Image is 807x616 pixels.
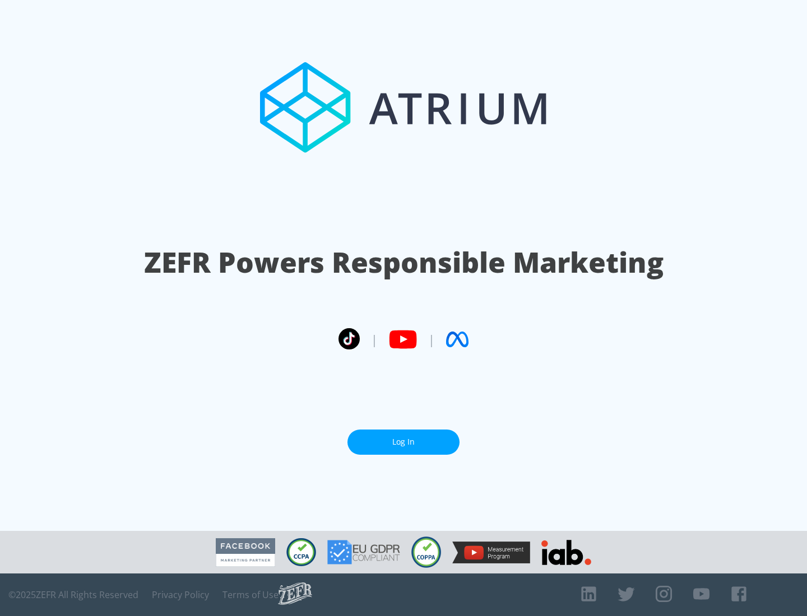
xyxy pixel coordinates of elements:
span: | [371,331,378,348]
img: IAB [541,540,591,565]
img: CCPA Compliant [286,538,316,566]
img: GDPR Compliant [327,540,400,564]
a: Log In [347,430,460,455]
h1: ZEFR Powers Responsible Marketing [144,243,664,282]
span: | [428,331,435,348]
a: Privacy Policy [152,589,209,600]
a: Terms of Use [222,589,279,600]
img: YouTube Measurement Program [452,542,530,563]
img: Facebook Marketing Partner [216,538,275,567]
img: COPPA Compliant [411,536,441,568]
span: © 2025 ZEFR All Rights Reserved [8,589,138,600]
